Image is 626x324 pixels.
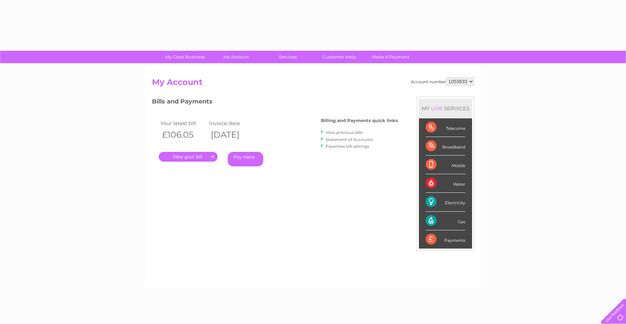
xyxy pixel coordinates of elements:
[321,118,398,123] h4: Billing and Payments quick links
[207,119,256,128] td: Invoice date
[159,119,207,128] td: Your latest bill
[326,144,369,149] a: Paperless bill settings
[426,230,465,249] div: Payments
[159,128,207,142] th: £106.05
[426,174,465,193] div: Water
[426,118,465,137] div: Telecoms
[430,105,444,112] div: LIVE
[159,152,218,162] a: .
[426,156,465,174] div: Mobile
[208,51,264,63] a: My Account
[411,77,474,86] div: Account number
[207,128,256,142] th: [DATE]
[311,51,367,63] a: Customer Help
[152,97,398,109] h3: Bills and Payments
[260,51,316,63] a: Services
[419,99,472,118] div: MY SERVICES
[363,51,419,63] a: Make A Payment
[326,137,373,142] a: Statement of Accounts
[426,193,465,211] div: Electricity
[228,152,263,166] a: Pay Here
[426,212,465,230] div: Gas
[157,51,213,63] a: My Clear Business
[326,130,363,135] a: View previous bills
[426,137,465,156] div: Broadband
[152,77,474,90] h2: My Account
